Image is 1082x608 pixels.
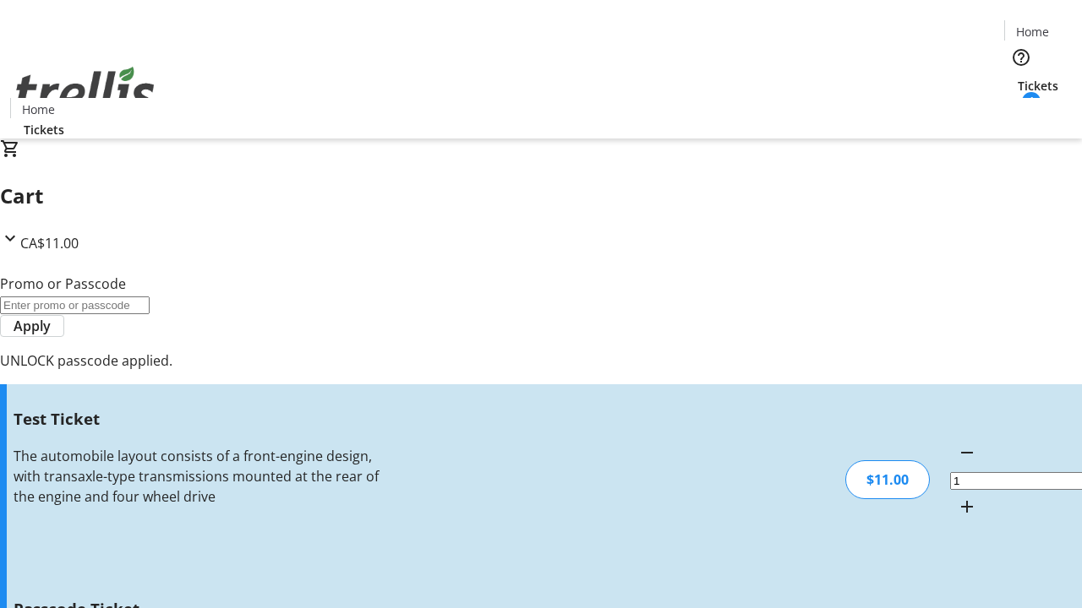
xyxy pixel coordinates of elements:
[14,446,383,507] div: The automobile layout consists of a front-engine design, with transaxle-type transmissions mounte...
[22,100,55,118] span: Home
[1005,23,1059,41] a: Home
[1004,95,1038,128] button: Cart
[14,316,51,336] span: Apply
[1004,77,1072,95] a: Tickets
[10,121,78,138] a: Tickets
[950,436,984,470] button: Decrement by one
[1004,41,1038,74] button: Help
[14,407,383,431] h3: Test Ticket
[11,100,65,118] a: Home
[1018,77,1058,95] span: Tickets
[10,48,161,133] img: Orient E2E Organization sZTEsz5ByT's Logo
[845,460,930,499] div: $11.00
[20,234,79,252] span: CA$11.00
[24,121,64,138] span: Tickets
[950,490,984,524] button: Increment by one
[1016,23,1049,41] span: Home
